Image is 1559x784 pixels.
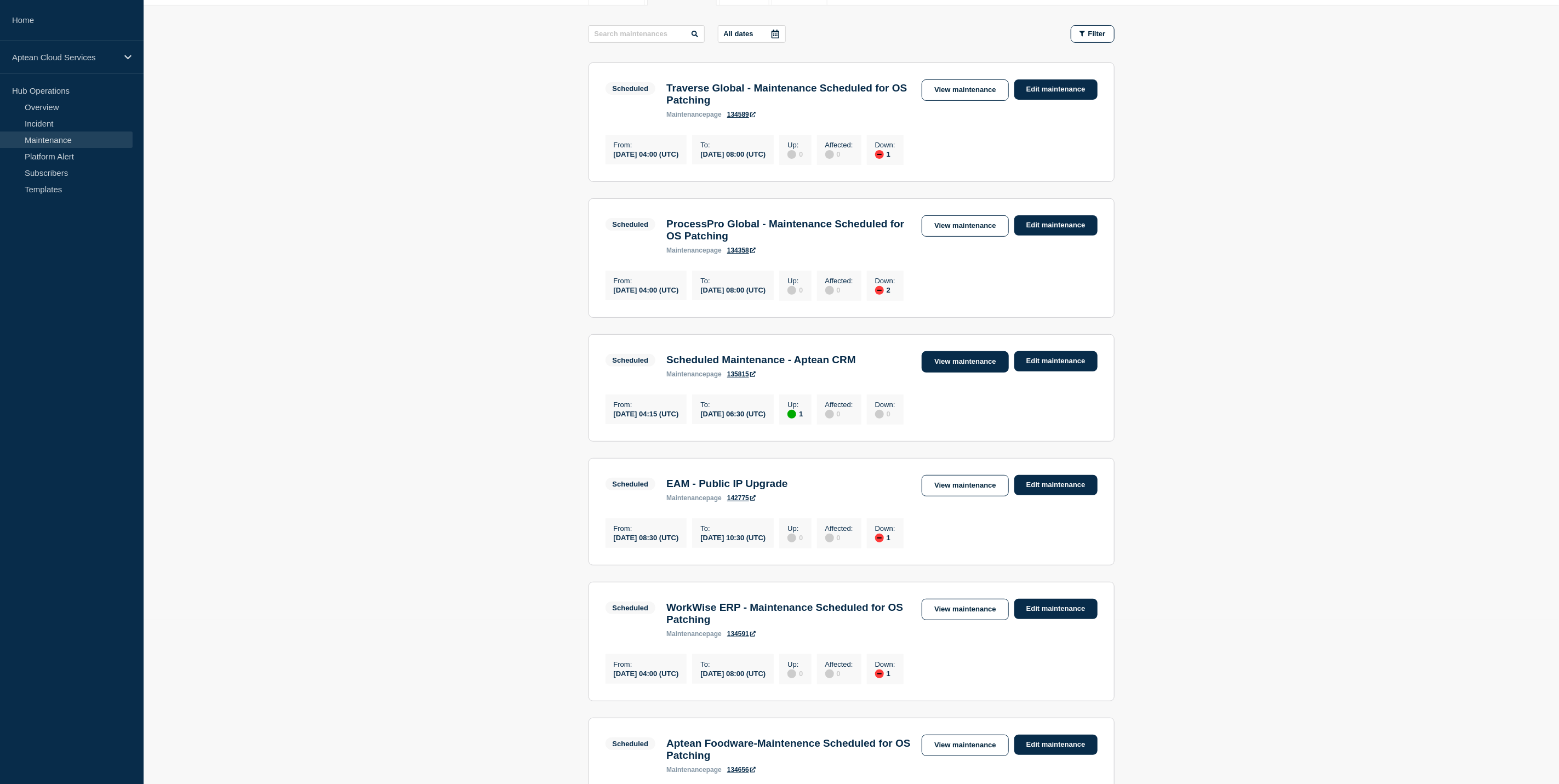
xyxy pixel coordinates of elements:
a: Edit maintenance [1014,599,1098,619]
p: Affected : [825,400,853,409]
div: Scheduled [613,604,649,612]
h3: WorkWise ERP - Maintenance Scheduled for OS Patching [666,602,911,626]
div: disabled [825,410,834,419]
p: Affected : [825,141,853,149]
a: 134591 [727,630,756,638]
div: [DATE] 04:00 (UTC) [614,285,679,294]
div: [DATE] 08:00 (UTC) [700,668,766,678]
a: Edit maintenance [1014,735,1098,755]
span: maintenance [666,766,706,774]
div: disabled [825,286,834,295]
div: 1 [875,668,895,678]
a: View maintenance [922,599,1008,620]
p: Down : [875,277,895,285]
h3: Scheduled Maintenance - Aptean CRM [666,354,856,366]
div: 1 [875,533,895,542]
p: All dates [724,30,753,38]
p: From : [614,660,679,668]
p: page [666,370,722,378]
div: down [875,150,884,159]
a: View maintenance [922,351,1008,373]
span: maintenance [666,111,706,118]
span: maintenance [666,494,706,502]
div: disabled [875,410,884,419]
div: disabled [787,534,796,542]
button: Filter [1071,25,1115,43]
div: [DATE] 04:15 (UTC) [614,409,679,418]
a: 134589 [727,111,756,118]
a: Edit maintenance [1014,475,1098,495]
div: down [875,534,884,542]
div: Scheduled [613,220,649,228]
div: 0 [787,285,803,295]
p: Up : [787,660,803,668]
div: Scheduled [613,356,649,364]
p: Down : [875,141,895,149]
p: page [666,766,722,774]
div: [DATE] 08:00 (UTC) [700,285,766,294]
div: down [875,669,884,678]
a: View maintenance [922,475,1008,496]
a: 134656 [727,766,756,774]
div: Scheduled [613,480,649,488]
p: Up : [787,524,803,533]
a: View maintenance [922,735,1008,756]
h3: EAM - Public IP Upgrade [666,478,787,490]
p: Affected : [825,660,853,668]
h3: Traverse Global - Maintenance Scheduled for OS Patching [666,82,911,106]
p: To : [700,524,766,533]
div: 1 [787,409,803,419]
p: From : [614,141,679,149]
button: All dates [718,25,786,43]
p: From : [614,524,679,533]
a: Edit maintenance [1014,351,1098,371]
div: [DATE] 06:30 (UTC) [700,409,766,418]
p: From : [614,277,679,285]
span: maintenance [666,370,706,378]
p: Up : [787,277,803,285]
div: [DATE] 04:00 (UTC) [614,668,679,678]
div: down [875,286,884,295]
p: To : [700,400,766,409]
p: Down : [875,524,895,533]
div: disabled [787,286,796,295]
p: Affected : [825,277,853,285]
div: 2 [875,285,895,295]
div: 0 [825,285,853,295]
p: Down : [875,400,895,409]
div: [DATE] 04:00 (UTC) [614,149,679,158]
div: Scheduled [613,84,649,93]
div: [DATE] 10:30 (UTC) [700,533,766,542]
h3: ProcessPro Global - Maintenance Scheduled for OS Patching [666,218,911,242]
span: maintenance [666,630,706,638]
div: disabled [787,150,796,159]
div: 0 [825,533,853,542]
div: 0 [825,668,853,678]
a: 135815 [727,370,756,378]
p: Up : [787,141,803,149]
div: 1 [875,149,895,159]
a: Edit maintenance [1014,79,1098,100]
div: 0 [787,149,803,159]
a: Edit maintenance [1014,215,1098,236]
p: To : [700,660,766,668]
div: 0 [875,409,895,419]
input: Search maintenances [589,25,705,43]
a: View maintenance [922,79,1008,101]
a: 142775 [727,494,756,502]
p: page [666,111,722,118]
p: From : [614,400,679,409]
div: 0 [787,533,803,542]
p: To : [700,141,766,149]
a: View maintenance [922,215,1008,237]
h3: Aptean Foodware-Maintenence Scheduled for OS Patching [666,737,911,762]
div: disabled [825,150,834,159]
span: Filter [1088,30,1106,38]
p: Down : [875,660,895,668]
div: 0 [825,149,853,159]
div: 0 [825,409,853,419]
div: disabled [787,669,796,678]
p: Affected : [825,524,853,533]
p: page [666,630,722,638]
div: [DATE] 08:30 (UTC) [614,533,679,542]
